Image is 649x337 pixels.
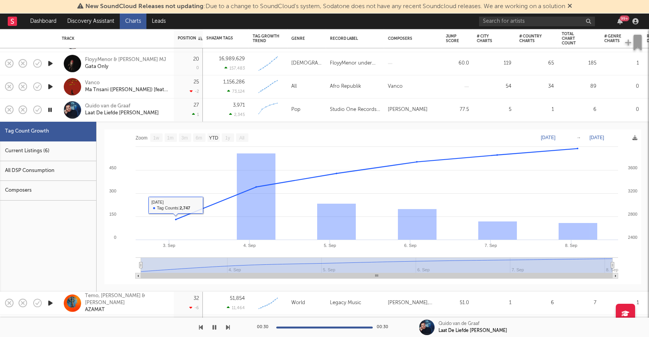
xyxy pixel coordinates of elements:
[388,105,428,114] div: [PERSON_NAME]
[114,235,116,240] text: 0
[562,59,596,68] div: 185
[291,298,305,308] div: World
[446,34,459,43] div: Jump Score
[233,103,245,108] div: 3,971
[136,135,148,140] text: Zoom
[404,243,416,248] text: 6. Sep
[62,36,166,41] div: Track
[182,135,188,140] text: 3m
[330,105,380,114] div: Studio One Records, under exclusive license to TWIM
[85,293,168,306] div: Temo, [PERSON_NAME] & [PERSON_NAME]
[291,59,322,68] div: [DEMOGRAPHIC_DATA]
[567,3,572,10] span: Dismiss
[153,135,160,140] text: 1w
[120,14,146,29] a: Charts
[628,165,637,170] text: 3600
[438,327,507,334] div: Laat De Liefde [PERSON_NAME]
[590,135,604,140] text: [DATE]
[519,298,554,308] div: 6
[562,298,596,308] div: 7
[477,59,511,68] div: 119
[85,56,166,63] div: FloyyMenor & [PERSON_NAME] MJ
[229,112,245,117] div: 2,345
[224,66,245,71] div: 157,483
[617,18,623,24] button: 99+
[194,296,199,301] div: 32
[438,320,479,327] div: Quido van de Graaf
[230,296,245,301] div: 51,854
[604,298,639,308] div: 1
[196,135,202,140] text: 6m
[225,135,230,140] text: 1y
[85,80,168,94] a: VancoMa Tnsani ([PERSON_NAME]) [feat. [PERSON_NAME]]
[227,305,245,310] div: 11,464
[330,298,361,308] div: Legacy Music
[519,59,554,68] div: 65
[446,298,469,308] div: 51.0
[604,59,639,68] div: 1
[85,110,159,117] div: Laat De Liefde [PERSON_NAME]
[388,36,434,41] div: Composers
[388,82,403,91] div: Vanco
[604,34,627,43] div: # Genre Charts
[146,14,171,29] a: Leads
[291,82,297,91] div: All
[85,103,159,110] div: Quido van de Graaf
[377,323,392,332] div: 00:30
[219,56,245,61] div: 16,989,629
[477,298,511,308] div: 1
[388,298,438,308] div: [PERSON_NAME], [PERSON_NAME], [PERSON_NAME]
[193,57,199,62] div: 20
[484,243,497,248] text: 7. Sep
[192,112,199,117] div: 1
[519,105,554,114] div: 1
[85,293,168,313] a: Temo, [PERSON_NAME] & [PERSON_NAME]AZAMAT
[257,323,272,332] div: 00:30
[194,103,199,108] div: 27
[85,80,168,87] div: Vanco
[541,135,556,140] text: [DATE]
[109,212,116,216] text: 150
[109,165,116,170] text: 450
[167,135,174,140] text: 1m
[620,15,629,21] div: 99 +
[324,243,336,248] text: 5. Sep
[239,135,244,140] text: All
[209,135,218,140] text: YTD
[477,105,511,114] div: 5
[446,59,469,68] div: 60.0
[196,66,199,70] div: 0
[628,235,637,240] text: 2400
[85,3,204,10] span: New SoundCloud Releases not updating
[628,189,637,193] text: 3200
[479,17,595,26] input: Search for artists
[85,56,166,70] a: FloyyMenor & [PERSON_NAME] MJGata Only
[565,243,578,248] text: 8. Sep
[194,80,199,85] div: 25
[604,82,639,91] div: 0
[109,189,116,193] text: 300
[223,80,245,85] div: 1,156,286
[25,14,62,29] a: Dashboard
[519,34,542,43] div: # Country Charts
[189,305,199,310] div: -6
[477,34,500,43] div: # City Charts
[562,105,596,114] div: 6
[206,36,233,41] div: Shazam Tags
[85,103,159,117] a: Quido van de GraafLaat De Liefde [PERSON_NAME]
[628,212,637,216] text: 2800
[519,82,554,91] div: 34
[243,243,256,248] text: 4. Sep
[85,87,168,94] div: Ma Tnsani ([PERSON_NAME]) [feat. [PERSON_NAME]]
[330,36,376,41] div: Record Label
[477,82,511,91] div: 54
[85,306,168,313] div: AZAMAT
[330,82,361,91] div: Afro Republik
[446,105,469,114] div: 77.5
[291,105,301,114] div: Pop
[85,3,565,10] span: : Due to a change to SoundCloud's system, Sodatone does not have any recent Soundcloud releases. ...
[163,243,175,248] text: 3. Sep
[606,267,618,272] text: 8. Sep
[604,105,639,114] div: 0
[62,14,120,29] a: Discovery Assistant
